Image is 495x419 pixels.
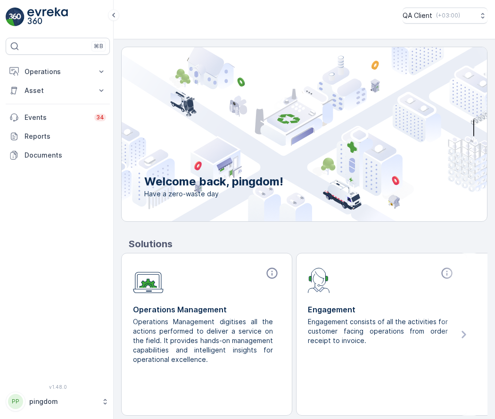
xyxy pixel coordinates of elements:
p: Asset [25,86,91,95]
p: QA Client [403,11,432,20]
p: pingdom [29,397,97,406]
p: Reports [25,132,106,141]
p: Solutions [129,237,487,251]
button: Asset [6,81,110,100]
img: logo_light-DOdMpM7g.png [27,8,68,26]
a: Reports [6,127,110,146]
p: Operations [25,67,91,76]
button: Operations [6,62,110,81]
img: module-icon [133,267,164,293]
p: Documents [25,151,106,160]
p: ⌘B [94,42,103,50]
p: Welcome back, pingdom! [144,174,283,189]
div: PP [8,394,23,409]
p: Engagement [308,304,455,315]
p: ( +03:00 ) [436,12,460,19]
a: Documents [6,146,110,165]
a: Events34 [6,108,110,127]
span: v 1.48.0 [6,384,110,390]
p: 34 [96,114,104,121]
button: QA Client(+03:00) [403,8,487,24]
img: module-icon [308,267,330,293]
img: logo [6,8,25,26]
p: Events [25,113,89,122]
span: Have a zero-waste day [144,189,283,199]
p: Operations Management digitises all the actions performed to deliver a service on the field. It p... [133,317,273,364]
p: Engagement consists of all the activities for customer facing operations from order receipt to in... [308,317,448,345]
img: city illustration [79,47,487,221]
p: Operations Management [133,304,280,315]
button: PPpingdom [6,392,110,411]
